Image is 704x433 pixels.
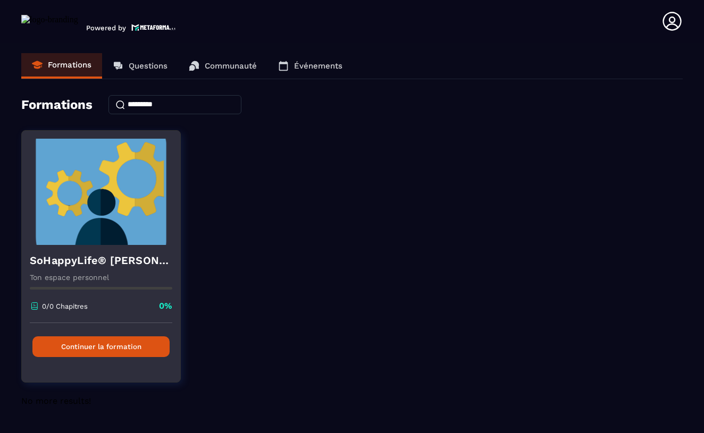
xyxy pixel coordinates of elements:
[30,253,172,268] h4: SoHappyLife® [PERSON_NAME]
[178,53,267,79] a: Communauté
[86,24,126,32] p: Powered by
[21,396,91,406] span: No more results!
[21,130,194,396] a: formation-backgroundSoHappyLife® [PERSON_NAME]Ton espace personnel0/0 Chapitres0%Continuer la for...
[30,139,172,245] img: formation-background
[294,61,342,71] p: Événements
[129,61,167,71] p: Questions
[102,53,178,79] a: Questions
[42,302,88,310] p: 0/0 Chapitres
[21,15,78,32] img: logo-branding
[30,273,172,282] p: Ton espace personnel
[32,336,170,357] button: Continuer la formation
[159,300,172,312] p: 0%
[267,53,353,79] a: Événements
[48,60,91,70] p: Formations
[131,23,176,32] img: logo
[21,53,102,79] a: Formations
[21,97,93,112] h4: Formations
[205,61,257,71] p: Communauté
